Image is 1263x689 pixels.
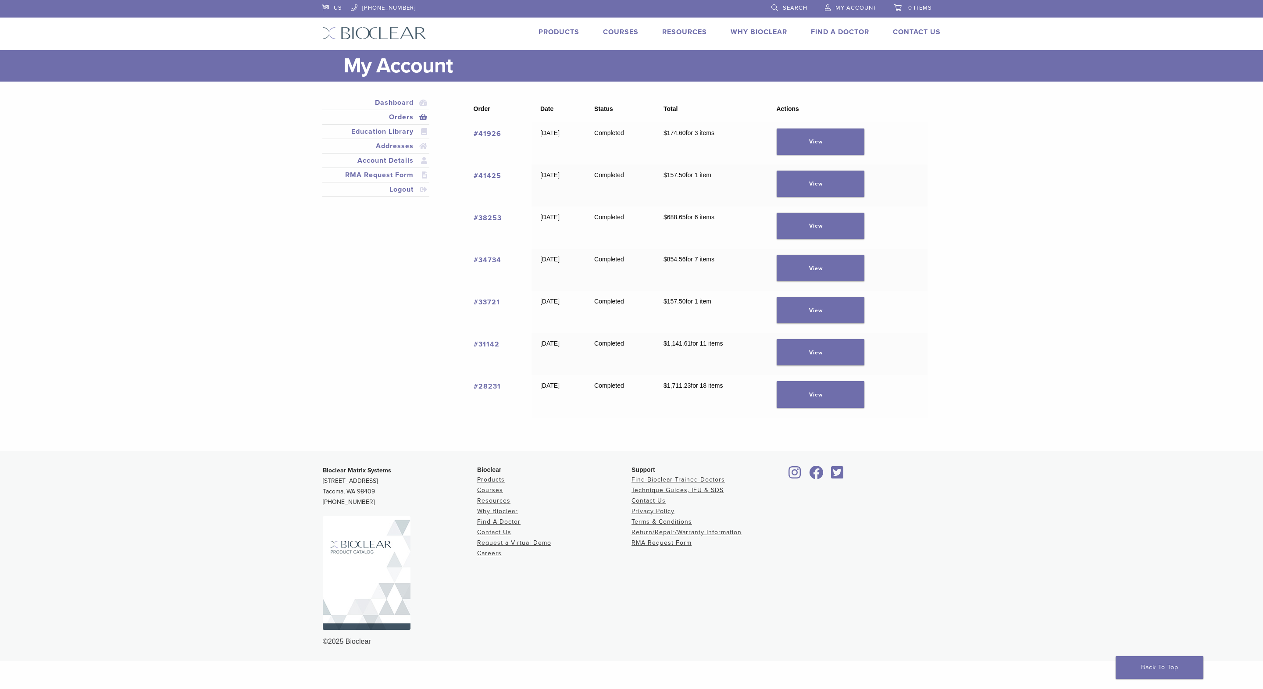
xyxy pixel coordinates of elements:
td: Completed [585,333,655,375]
a: Find Bioclear Trained Doctors [631,476,725,483]
span: Actions [777,105,799,112]
a: Resources [662,28,707,36]
span: 0 items [908,4,932,11]
a: Contact Us [893,28,941,36]
a: View order 38253 [777,213,864,239]
a: View order number 41425 [474,171,501,180]
span: 688.65 [664,214,686,221]
a: Products [477,476,505,483]
a: View order number 41926 [474,129,501,138]
a: View order number 31142 [474,340,499,349]
strong: Bioclear Matrix Systems [323,467,391,474]
span: Date [540,105,553,112]
a: Find A Doctor [811,28,869,36]
a: Find A Doctor [477,518,521,525]
span: $ [664,214,667,221]
a: Terms & Conditions [631,518,692,525]
time: [DATE] [540,129,560,136]
time: [DATE] [540,171,560,178]
a: Technique Guides, IFU & SDS [631,486,724,494]
nav: Account pages [322,96,429,207]
span: $ [664,171,667,178]
span: $ [664,256,667,263]
td: Completed [585,375,655,417]
a: Return/Repair/Warranty Information [631,528,742,536]
td: for 1 item [655,291,768,333]
img: Bioclear [323,516,410,630]
span: $ [664,298,667,305]
td: Completed [585,122,655,164]
a: Courses [477,486,503,494]
a: Orders [324,112,428,122]
span: Status [594,105,613,112]
p: [STREET_ADDRESS] Tacoma, WA 98409 [PHONE_NUMBER] [323,465,477,507]
a: RMA Request Form [631,539,692,546]
span: Total [664,105,678,112]
a: View order 31142 [777,339,864,365]
a: Why Bioclear [477,507,518,515]
div: ©2025 Bioclear [323,636,940,647]
a: Careers [477,550,502,557]
span: 157.50 [664,171,686,178]
span: Bioclear [477,466,501,473]
a: Privacy Policy [631,507,674,515]
time: [DATE] [540,256,560,263]
time: [DATE] [540,382,560,389]
time: [DATE] [540,298,560,305]
span: My Account [835,4,877,11]
span: 1,711.23 [664,382,691,389]
a: View order number 28231 [474,382,501,391]
span: Order [474,105,490,112]
a: Back To Top [1116,656,1203,679]
a: Logout [324,184,428,195]
td: Completed [585,249,655,291]
a: Bioclear [786,471,804,480]
a: View order 41926 [777,129,864,155]
a: View order 33721 [777,297,864,323]
a: View order number 38253 [474,214,502,222]
span: $ [664,129,667,136]
span: Search [783,4,807,11]
a: Courses [603,28,639,36]
span: $ [664,382,667,389]
a: Account Details [324,155,428,166]
a: Products [539,28,579,36]
a: Contact Us [477,528,511,536]
span: 157.50 [664,298,686,305]
img: Bioclear [322,27,426,39]
td: for 18 items [655,375,768,417]
a: Why Bioclear [731,28,787,36]
a: Contact Us [631,497,666,504]
span: $ [664,340,667,347]
a: Dashboard [324,97,428,108]
a: Addresses [324,141,428,151]
time: [DATE] [540,214,560,221]
h1: My Account [343,50,941,82]
span: 854.56 [664,256,686,263]
a: Education Library [324,126,428,137]
a: View order 41425 [777,171,864,197]
td: for 3 items [655,122,768,164]
a: Bioclear [806,471,826,480]
td: for 7 items [655,249,768,291]
td: Completed [585,207,655,249]
span: Support [631,466,655,473]
a: Bioclear [828,471,846,480]
span: 174.60 [664,129,686,136]
td: for 11 items [655,333,768,375]
a: RMA Request Form [324,170,428,180]
td: Completed [585,164,655,207]
td: for 6 items [655,207,768,249]
a: View order number 33721 [474,298,500,307]
td: for 1 item [655,164,768,207]
span: 1,141.61 [664,340,691,347]
a: Request a Virtual Demo [477,539,551,546]
a: View order number 34734 [474,256,501,264]
a: View order 34734 [777,255,864,281]
a: View order 28231 [777,381,864,407]
time: [DATE] [540,340,560,347]
td: Completed [585,291,655,333]
a: Resources [477,497,510,504]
